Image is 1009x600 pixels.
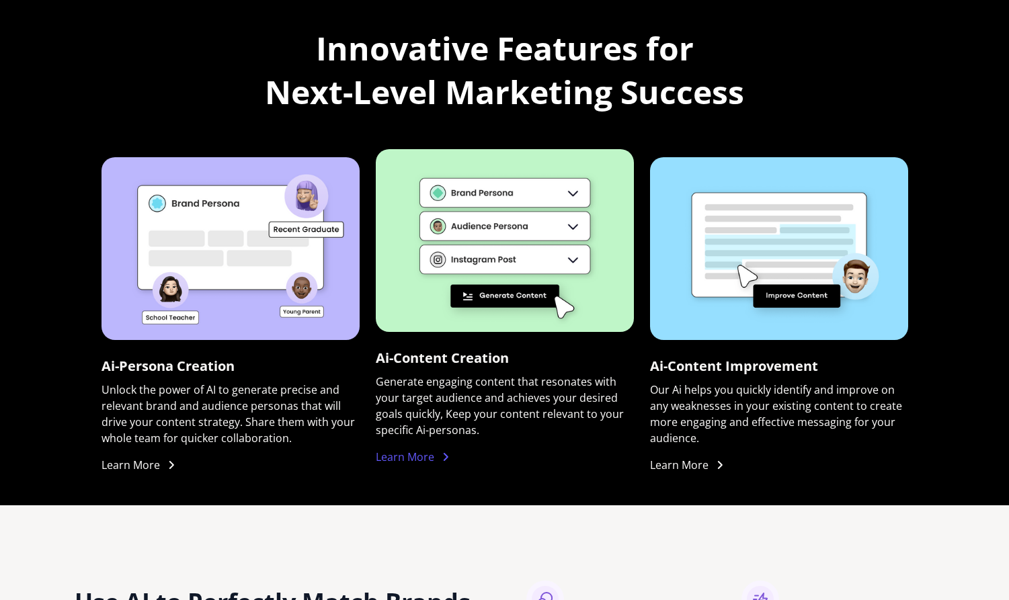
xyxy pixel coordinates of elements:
h3: Ai-Content Creation [376,348,509,368]
div: Learn More [102,457,160,473]
h2: Innovative Features for Next-Level Marketing Success [102,27,908,114]
h3: Ai-Content Improvement [650,356,818,376]
div: Learn More [376,449,434,465]
h3: Ai-Persona Creation [102,356,235,376]
div: Unlock the power of AI to generate precise and relevant brand and audience personas that will dri... [102,382,360,446]
a: Ai-Content ImprovementOur Ai helps you quickly identify and improve on any weaknesses in your exi... [650,157,908,478]
a: Ai-Persona CreationUnlock the power of AI to generate precise and relevant brand and audience per... [102,157,360,478]
a: Ai-Content CreationGenerate engaging content that resonates with your target audience and achieve... [376,149,634,470]
div: Generate engaging content that resonates with your target audience and achieves your desired goal... [376,374,634,438]
div: Our Ai helps you quickly identify and improve on any weaknesses in your existing content to creat... [650,382,908,446]
div: Learn More [650,457,709,473]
